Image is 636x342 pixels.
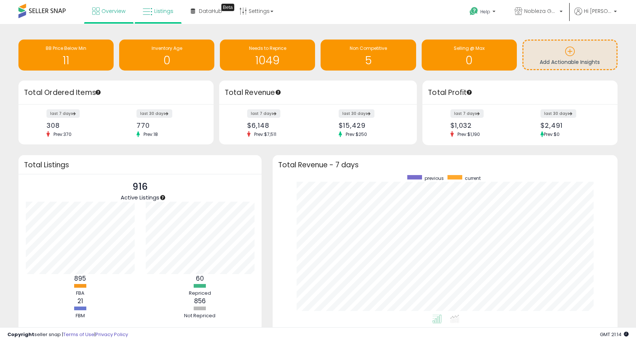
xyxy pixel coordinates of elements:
i: Get Help [469,7,478,16]
div: FBA [58,290,102,297]
b: 21 [77,297,83,305]
label: last 30 days [540,109,576,118]
b: 895 [74,274,86,283]
div: Tooltip anchor [221,4,234,11]
span: Non Competitive [350,45,387,51]
span: Needs to Reprice [249,45,286,51]
span: Prev: $0 [544,131,560,137]
div: Not Repriced [178,312,222,319]
span: Nobleza Goods [524,7,557,15]
span: Inventory Age [152,45,182,51]
span: 2025-09-8 21:14 GMT [600,331,629,338]
div: $2,491 [540,122,605,129]
a: Privacy Policy [96,331,128,338]
span: BB Price Below Min [46,45,86,51]
a: Inventory Age 0 [119,40,214,71]
span: Help [480,8,490,15]
h3: Total Ordered Items [24,88,208,98]
div: Tooltip anchor [466,89,473,96]
div: Repriced [178,290,222,297]
span: Add Actionable Insights [540,58,600,66]
a: Needs to Reprice 1049 [220,40,315,71]
h1: 0 [123,54,211,66]
span: Prev: $1,190 [454,131,484,137]
span: Prev: $7,511 [250,131,280,137]
span: Selling @ Max [454,45,485,51]
span: Overview [101,7,125,15]
span: Listings [154,7,173,15]
label: last 7 days [247,109,280,118]
label: last 30 days [339,109,374,118]
div: 770 [136,122,201,129]
div: $6,148 [247,122,312,129]
b: 60 [196,274,204,283]
a: Terms of Use [63,331,94,338]
strong: Copyright [7,331,34,338]
b: 856 [194,297,206,305]
a: Help [464,1,503,24]
a: Selling @ Max 0 [422,40,517,71]
div: seller snap | | [7,331,128,338]
span: current [465,175,481,181]
div: Tooltip anchor [275,89,281,96]
div: Tooltip anchor [159,194,166,201]
span: previous [425,175,444,181]
label: last 30 days [136,109,172,118]
span: Hi [PERSON_NAME] [584,7,612,15]
a: Hi [PERSON_NAME] [574,7,617,24]
span: Prev: $250 [342,131,371,137]
p: 916 [121,180,159,194]
span: Prev: 370 [50,131,75,137]
span: Prev: 18 [140,131,162,137]
h3: Total Profit [428,88,612,98]
a: BB Price Below Min 11 [18,40,114,71]
a: Non Competitive 5 [321,40,416,71]
div: 308 [46,122,111,129]
h3: Total Revenue - 7 days [278,162,612,168]
div: $15,429 [339,122,404,129]
h1: 0 [425,54,513,66]
span: DataHub [199,7,222,15]
h3: Total Revenue [225,88,411,98]
div: FBM [58,312,102,319]
h3: Total Listings [24,162,256,168]
label: last 7 days [46,109,80,118]
div: $1,032 [450,122,515,129]
h1: 1049 [224,54,311,66]
label: last 7 days [450,109,484,118]
h1: 11 [22,54,110,66]
a: Add Actionable Insights [523,41,616,69]
h1: 5 [324,54,412,66]
div: Tooltip anchor [95,89,101,96]
span: Active Listings [121,194,159,201]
